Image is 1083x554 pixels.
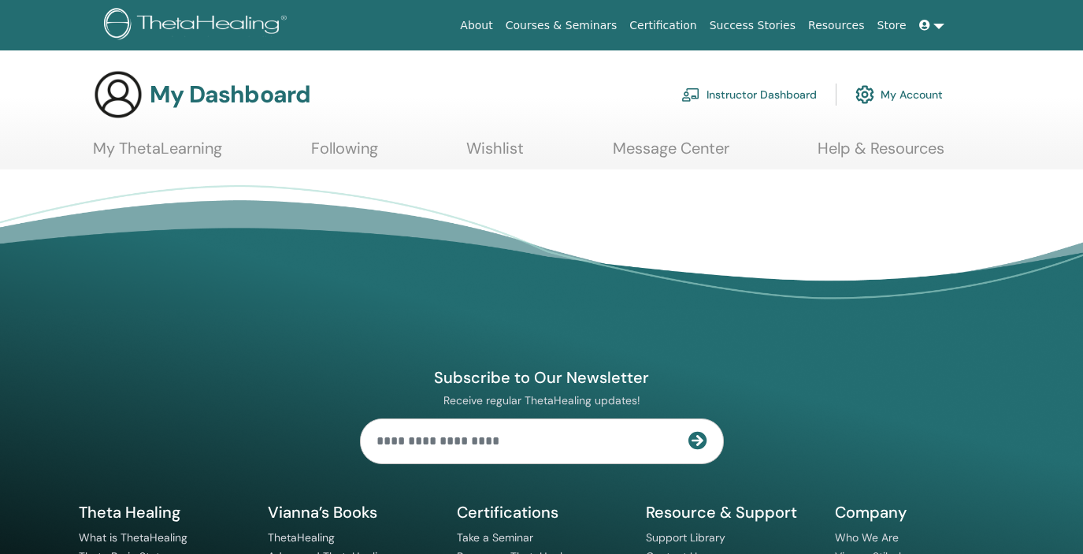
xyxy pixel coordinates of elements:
[93,69,143,120] img: generic-user-icon.jpg
[268,530,335,545] a: ThetaHealing
[360,367,724,388] h4: Subscribe to Our Newsletter
[457,530,533,545] a: Take a Seminar
[79,530,187,545] a: What is ThetaHealing
[93,139,222,169] a: My ThetaLearning
[681,87,700,102] img: chalkboard-teacher.svg
[703,11,802,40] a: Success Stories
[457,502,627,522] h5: Certifications
[104,8,292,43] img: logo.png
[835,502,1005,522] h5: Company
[646,502,816,522] h5: Resource & Support
[360,393,724,407] p: Receive regular ThetaHealing updates!
[855,77,943,112] a: My Account
[150,80,310,109] h3: My Dashboard
[466,139,524,169] a: Wishlist
[855,81,874,108] img: cog.svg
[802,11,871,40] a: Resources
[623,11,703,40] a: Certification
[79,502,249,522] h5: Theta Healing
[454,11,499,40] a: About
[818,139,944,169] a: Help & Resources
[681,77,817,112] a: Instructor Dashboard
[613,139,729,169] a: Message Center
[835,530,899,545] a: Who We Are
[268,502,438,522] h5: Vianna’s Books
[646,530,725,545] a: Support Library
[311,139,378,169] a: Following
[871,11,913,40] a: Store
[499,11,624,40] a: Courses & Seminars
